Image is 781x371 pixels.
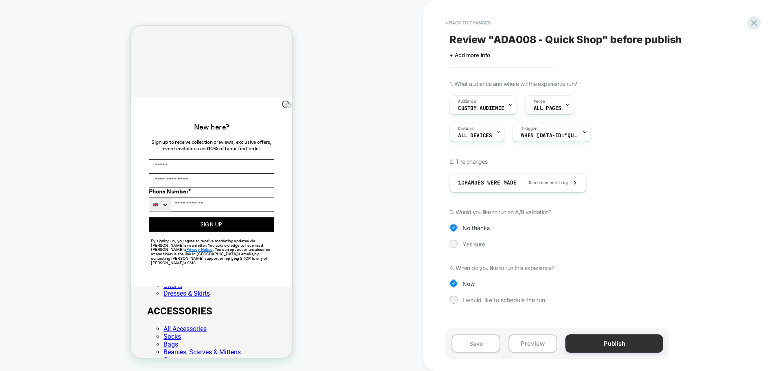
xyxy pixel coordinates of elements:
[534,105,561,111] span: ALL PAGES
[18,147,143,162] input: Email Address*
[458,99,476,104] span: Audience
[458,105,504,111] span: Custom Audience
[458,126,474,132] span: Devices
[508,334,557,353] button: Preview
[20,113,141,126] span: Sign up to receive collection previews, exclusive offers, event invitations and your first order
[55,221,82,226] a: Privacy Notice
[20,212,139,239] span: By signing up, you agree to receive marketing updates via [PERSON_NAME]'s newsletter. You acknowl...
[22,176,27,181] img: United Kingdom
[441,16,495,29] button: < Back to changes
[18,133,143,147] input: Name*
[521,126,537,132] span: Trigger
[449,52,490,58] span: + Add more info
[565,334,663,353] button: Publish
[462,241,485,248] span: Yes sure
[18,162,143,171] label: Phone Number*
[521,180,568,185] span: Continue editing
[521,133,578,138] span: When [data-id="quick-add"], .pdp-details .ab--color_btn appears
[449,33,682,46] span: Review " ADA008 - Quick Shop " before publish
[18,172,41,185] button: Search Countries
[40,225,123,230] span: via the link in [GEOGRAPHIC_DATA]'s emails,
[458,133,492,138] span: ALL DEVICES
[458,179,517,186] span: 1 Changes were made
[449,158,488,165] span: 2. The changes
[449,209,551,215] span: 3. Would you like to run an A/B validation?
[63,97,98,106] span: New here?
[18,191,143,205] button: SIGN UP
[534,99,545,104] span: Pages
[462,296,545,303] span: I would like to schedule the run
[462,224,490,231] span: No thanks
[452,334,500,353] button: Save
[449,264,554,271] span: 4. When do you like to run this experience?
[462,280,475,287] span: Now
[77,119,96,126] strong: 10% off
[151,75,158,82] button: Close dialog
[449,80,577,87] span: 1. What audience and where will the experience run?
